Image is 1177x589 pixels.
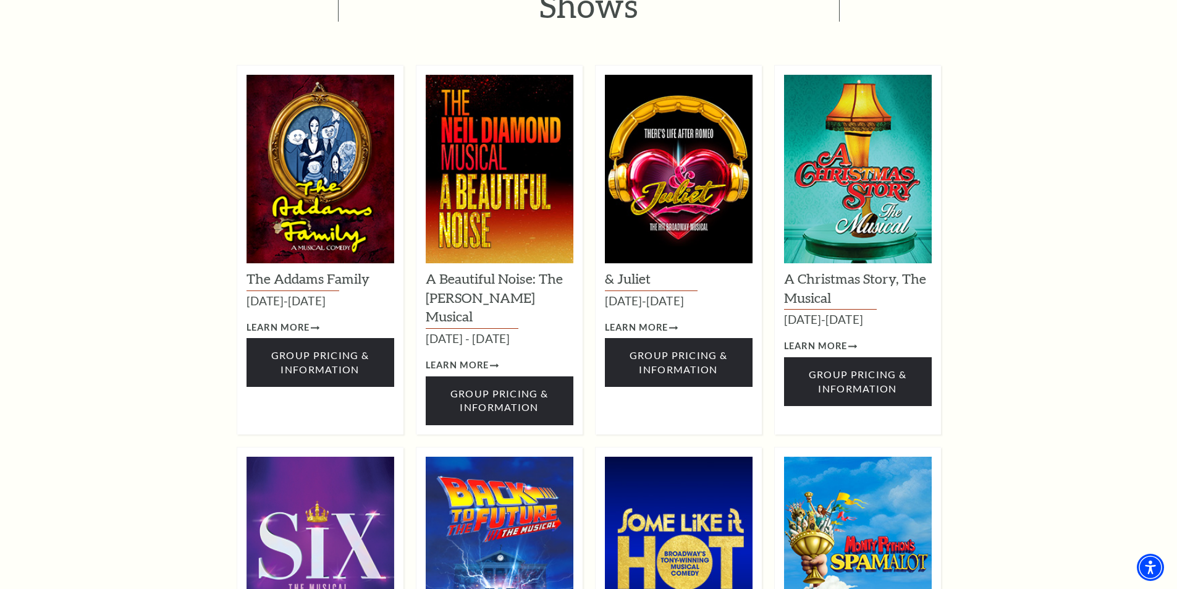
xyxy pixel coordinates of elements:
[605,320,669,336] span: Learn More
[247,269,394,291] p: The Addams Family
[605,320,678,336] a: November 12-16, 2025 Learn More Group Pricing & Information - open in a new tab
[809,368,906,394] span: Group Pricing & Information
[247,320,310,336] span: Learn More
[426,269,573,329] p: A Beautiful Noise: The [PERSON_NAME] Musical
[426,376,573,425] a: Group Pricing & Information - open in a new tab
[605,291,753,311] p: [DATE]-[DATE]
[426,329,573,349] p: [DATE] - [DATE]
[247,75,394,263] img: The Addams Family
[426,358,499,373] a: October 28 - November 2, 2025 Learn More Group Pricing & Information - open in a new tab
[784,357,932,406] a: Group Pricing & Information - open in a new tab
[1137,554,1164,581] div: Accessibility Menu
[784,269,932,310] p: A Christmas Story, The Musical
[605,269,753,291] p: & Juliet
[426,75,573,263] img: A Beautiful Noise: The Neil Diamond Musical
[247,291,394,311] p: [DATE]-[DATE]
[784,310,932,329] p: [DATE]-[DATE]
[784,75,932,263] img: A Christmas Story, The Musical
[426,358,489,373] span: Learn More
[271,349,369,375] span: Group Pricing & Information
[784,339,858,354] a: December 5-7, 2025 Learn More Group Pricing & Information - open in a new tab
[605,338,753,387] a: Group Pricing & Information - open in a new tab
[247,338,394,387] a: Group Pricing & Information - open in a new tab
[247,320,320,336] a: October 24-26, 2025 Learn More Group Pricing & Information - open in a new tab
[784,339,848,354] span: Learn More
[450,388,548,413] span: Group Pricing & Information
[605,75,753,263] img: & Juliet
[630,349,727,375] span: Group Pricing & Information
